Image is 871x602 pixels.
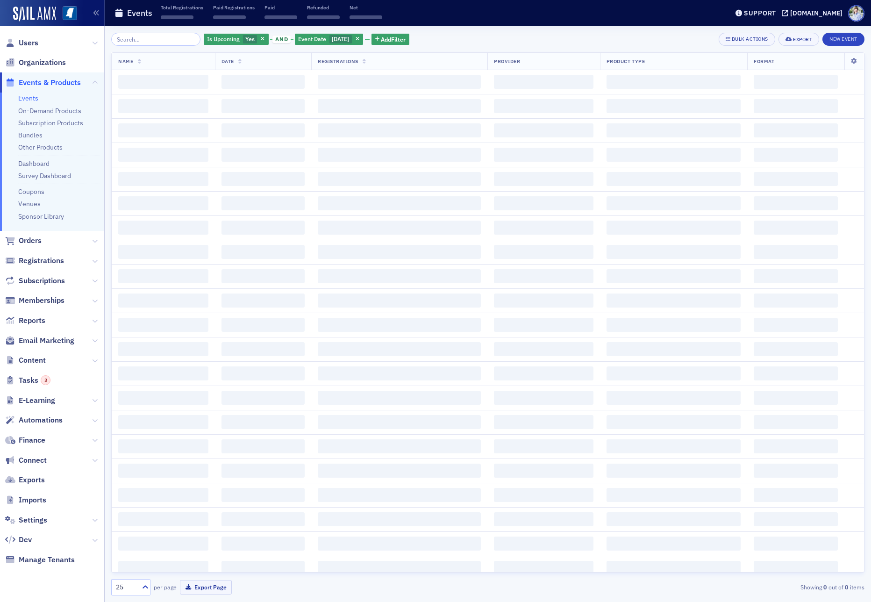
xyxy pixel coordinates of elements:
[118,196,208,210] span: ‌
[5,38,38,48] a: Users
[118,391,208,405] span: ‌
[5,295,64,306] a: Memberships
[754,172,838,186] span: ‌
[19,315,45,326] span: Reports
[494,561,593,575] span: ‌
[19,78,81,88] span: Events & Products
[221,123,305,137] span: ‌
[221,58,234,64] span: Date
[118,512,208,526] span: ‌
[607,464,741,478] span: ‌
[494,172,593,186] span: ‌
[318,245,481,259] span: ‌
[221,99,305,113] span: ‌
[754,148,838,162] span: ‌
[5,515,47,525] a: Settings
[221,464,305,478] span: ‌
[245,35,255,43] span: Yes
[18,200,41,208] a: Venues
[754,269,838,283] span: ‌
[19,415,63,425] span: Automations
[607,148,741,162] span: ‌
[118,294,208,308] span: ‌
[18,187,44,196] a: Coupons
[607,245,741,259] span: ‌
[19,495,46,505] span: Imports
[118,221,208,235] span: ‌
[607,99,741,113] span: ‌
[18,159,50,168] a: Dashboard
[18,212,64,221] a: Sponsor Library
[118,172,208,186] span: ‌
[5,276,65,286] a: Subscriptions
[494,488,593,502] span: ‌
[318,464,481,478] span: ‌
[494,58,520,64] span: Provider
[494,537,593,551] span: ‌
[332,35,349,43] span: [DATE]
[318,75,481,89] span: ‌
[161,4,203,11] p: Total Registrations
[41,375,50,385] div: 3
[318,172,481,186] span: ‌
[822,33,864,46] button: New Event
[5,78,81,88] a: Events & Products
[494,512,593,526] span: ‌
[607,488,741,502] span: ‌
[221,245,305,259] span: ‌
[19,336,74,346] span: Email Marketing
[118,75,208,89] span: ‌
[318,196,481,210] span: ‌
[154,583,177,591] label: per page
[118,123,208,137] span: ‌
[754,123,838,137] span: ‌
[754,99,838,113] span: ‌
[5,415,63,425] a: Automations
[207,35,240,43] span: Is Upcoming
[607,221,741,235] span: ‌
[19,395,55,406] span: E-Learning
[116,582,136,592] div: 25
[180,580,232,595] button: Export Page
[18,143,63,151] a: Other Products
[607,294,741,308] span: ‌
[754,318,838,332] span: ‌
[118,366,208,380] span: ‌
[754,561,838,575] span: ‌
[607,58,645,64] span: Product Type
[318,58,358,64] span: Registrations
[161,15,193,19] span: ‌
[19,295,64,306] span: Memberships
[318,488,481,502] span: ‌
[793,37,812,42] div: Export
[204,34,269,45] div: Yes
[19,535,32,545] span: Dev
[5,435,45,445] a: Finance
[494,439,593,453] span: ‌
[318,221,481,235] span: ‌
[13,7,56,21] img: SailAMX
[5,315,45,326] a: Reports
[5,375,50,386] a: Tasks3
[221,415,305,429] span: ‌
[19,475,45,485] span: Exports
[494,148,593,162] span: ‌
[221,294,305,308] span: ‌
[754,75,838,89] span: ‌
[822,34,864,43] a: New Event
[295,34,363,45] div: 9/24/2025
[5,535,32,545] a: Dev
[19,38,38,48] span: Users
[213,15,246,19] span: ‌
[19,256,64,266] span: Registrations
[5,336,74,346] a: Email Marketing
[19,236,42,246] span: Orders
[607,512,741,526] span: ‌
[494,318,593,332] span: ‌
[318,439,481,453] span: ‌
[494,245,593,259] span: ‌
[221,488,305,502] span: ‌
[118,318,208,332] span: ‌
[19,555,75,565] span: Manage Tenants
[848,5,864,21] span: Profile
